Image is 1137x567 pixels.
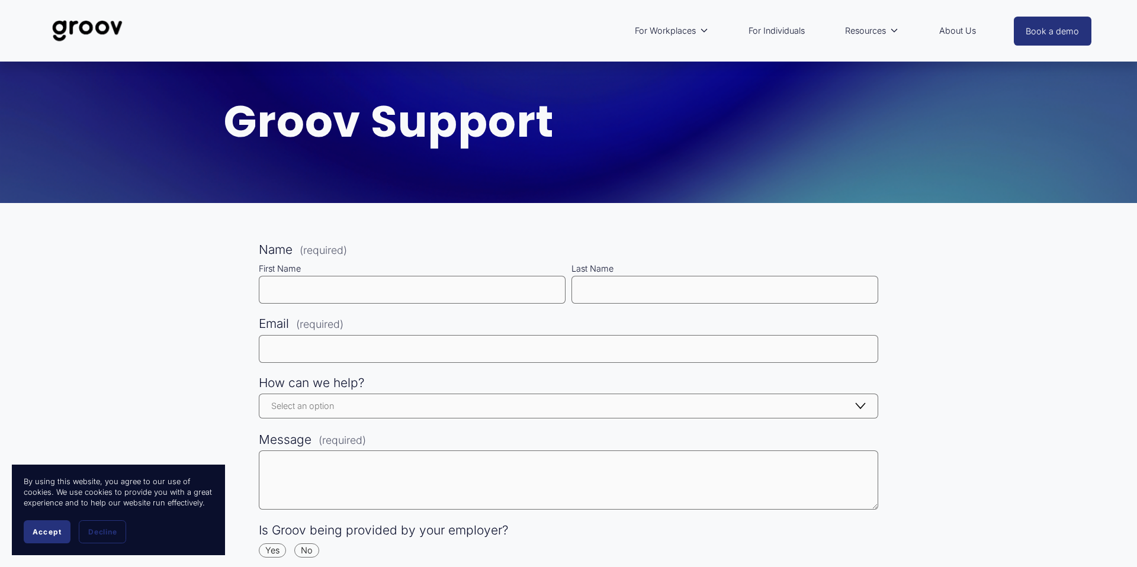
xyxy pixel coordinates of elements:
[259,394,878,418] select: How can we help?
[319,433,366,448] span: (required)
[79,520,126,543] button: Decline
[259,431,311,448] span: Message
[1014,17,1092,46] a: Book a demo
[33,527,62,536] span: Accept
[24,520,70,543] button: Accept
[635,23,696,38] span: For Workplaces
[224,91,554,152] strong: Groov Support
[259,263,566,276] div: First Name
[300,245,347,256] span: (required)
[88,527,117,536] span: Decline
[839,17,905,44] a: folder dropdown
[571,263,878,276] div: Last Name
[12,465,225,555] section: Cookie banner
[24,476,213,508] p: By using this website, you agree to our use of cookies. We use cookies to provide you with a grea...
[259,374,364,391] span: How can we help?
[296,317,343,332] span: (required)
[845,23,886,38] span: Resources
[743,17,811,44] a: For Individuals
[629,17,715,44] a: folder dropdown
[259,521,508,539] span: Is Groov being provided by your employer?
[46,11,129,50] img: Groov | Unlock Human Potential at Work and in Life
[259,315,289,332] span: Email
[259,241,293,258] span: Name
[933,17,982,44] a: About Us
